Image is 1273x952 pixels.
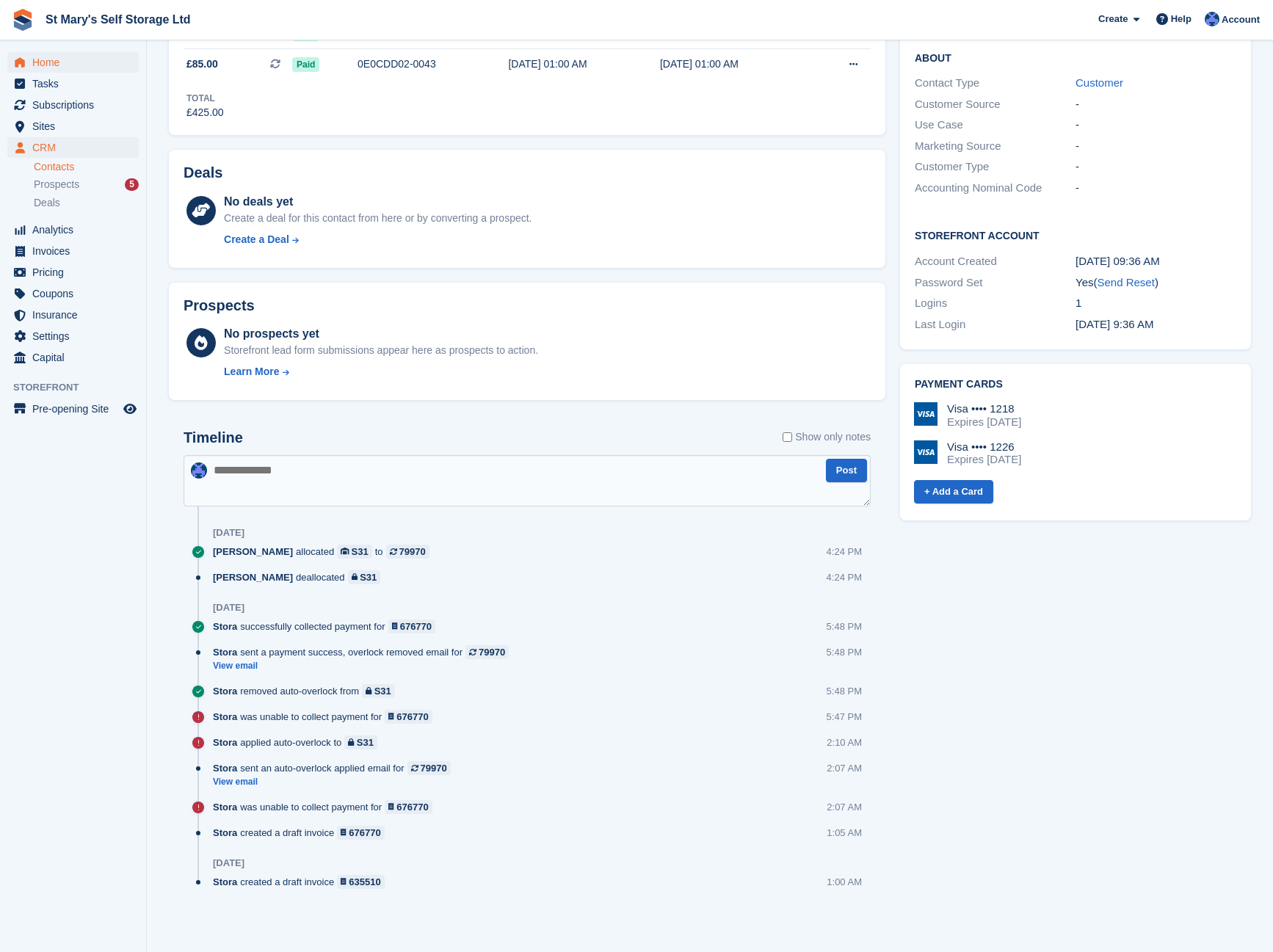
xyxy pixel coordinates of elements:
a: menu [7,95,139,115]
div: Marketing Source [915,138,1076,155]
a: menu [7,116,139,137]
div: 676770 [349,826,380,840]
a: menu [7,241,139,261]
a: S31 [362,684,395,698]
span: Analytics [32,219,120,240]
a: 79970 [386,545,429,559]
span: Sites [32,116,120,137]
div: No prospects yet [224,325,538,343]
span: Pre-opening Site [32,399,120,419]
div: created a draft invoice [213,826,392,840]
span: [PERSON_NAME] [213,545,293,559]
span: Paid [292,57,319,72]
div: 635510 [349,875,380,889]
div: 676770 [396,710,428,724]
a: View email [213,660,516,672]
a: 676770 [388,619,436,633]
span: Insurance [32,305,120,325]
div: Create a deal for this contact from here or by converting a prospect. [224,211,532,226]
div: - [1076,96,1236,113]
div: Learn More [224,364,279,379]
div: - [1076,180,1236,197]
div: 79970 [399,545,426,559]
span: Stora [213,800,237,814]
div: deallocated [213,570,388,584]
a: S31 [348,570,381,584]
a: menu [7,73,139,94]
a: menu [7,347,139,368]
div: Contact Type [915,75,1076,92]
div: Accounting Nominal Code [915,180,1076,197]
span: Help [1171,12,1192,26]
div: 2:10 AM [827,735,862,749]
span: Deals [34,196,60,210]
h2: Deals [184,164,222,181]
label: Show only notes [783,429,871,445]
div: 5:48 PM [827,619,862,633]
h2: Payment cards [915,379,1236,390]
div: Visa •••• 1226 [947,440,1021,454]
div: created a draft invoice [213,875,392,889]
div: successfully collected payment for [213,619,443,633]
a: 79970 [465,645,509,659]
div: Storefront lead form submissions appear here as prospects to action. [224,343,538,358]
a: St Mary's Self Storage Ltd [40,7,197,32]
div: 4:24 PM [827,545,862,559]
a: S31 [344,735,377,749]
div: Account Created [915,253,1076,270]
div: Use Case [915,117,1076,134]
span: Stora [213,619,237,633]
a: menu [7,326,139,346]
div: No deals yet [224,193,532,211]
div: [DATE] 01:00 AM [508,57,659,72]
div: applied auto-overlock to [213,735,385,749]
div: sent an auto-overlock applied email for [213,761,458,775]
a: menu [7,137,139,158]
div: 676770 [400,619,432,633]
a: menu [7,52,139,73]
span: Account [1222,12,1260,27]
span: £85.00 [186,57,218,72]
a: Create a Deal [224,232,532,247]
div: 79970 [421,761,447,775]
a: menu [7,305,139,325]
a: 79970 [407,761,451,775]
div: Create a Deal [224,232,289,247]
span: Stora [213,826,237,840]
div: [DATE] [213,602,244,614]
div: 5:48 PM [827,645,862,659]
span: Create [1098,12,1128,26]
span: Coupons [32,283,120,304]
div: Password Set [915,275,1076,291]
span: Stora [213,735,237,749]
a: Contacts [34,160,139,174]
a: Send Reset [1097,276,1154,288]
a: menu [7,219,139,240]
span: Subscriptions [32,95,120,115]
a: S31 [337,545,372,559]
span: [PERSON_NAME] [213,570,293,584]
div: 79970 [479,645,505,659]
span: Prospects [34,178,79,192]
input: Show only notes [783,429,792,445]
div: 0E0CDD02-0043 [358,57,508,72]
div: [DATE] [213,857,244,869]
span: ( ) [1093,276,1158,288]
div: Last Login [915,316,1076,333]
div: was unable to collect payment for [213,800,440,814]
a: menu [7,262,139,283]
span: Stora [213,875,237,889]
div: 5 [125,178,139,191]
a: Deals [34,195,139,211]
div: Total [186,92,224,105]
div: 5:48 PM [827,684,862,698]
div: 1:05 AM [827,826,862,840]
div: S31 [357,735,374,749]
div: Customer Type [915,159,1076,175]
button: Post [826,459,867,483]
span: Stora [213,645,237,659]
div: - [1076,138,1236,155]
div: S31 [374,684,391,698]
span: Stora [213,710,237,724]
div: - [1076,159,1236,175]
